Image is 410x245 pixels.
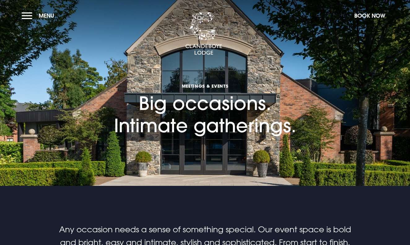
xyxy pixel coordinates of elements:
[351,9,388,22] button: Book Now
[185,12,222,55] img: Clandeboye Lodge
[114,52,296,136] h1: Big occasions. Intimate gatherings.
[22,9,57,22] button: Menu
[114,83,296,89] span: Meetings & Events
[39,12,54,19] span: Menu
